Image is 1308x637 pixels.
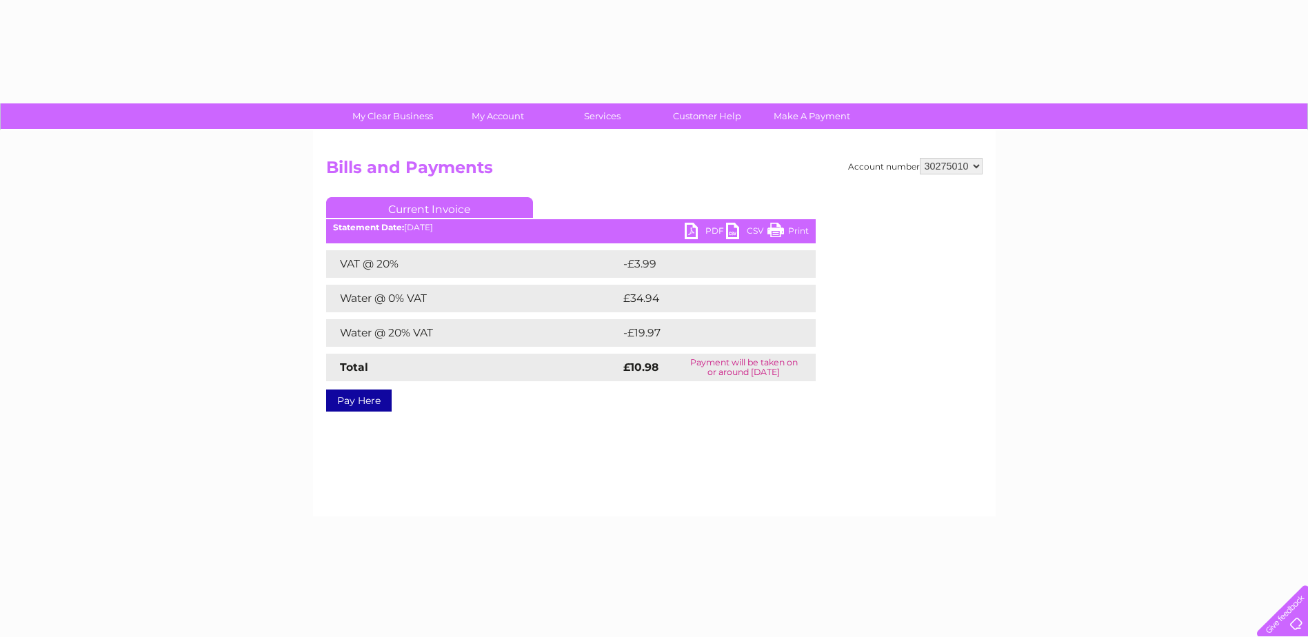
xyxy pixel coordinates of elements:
[726,223,767,243] a: CSV
[685,223,726,243] a: PDF
[333,222,404,232] b: Statement Date:
[326,223,816,232] div: [DATE]
[650,103,764,129] a: Customer Help
[340,361,368,374] strong: Total
[326,158,983,184] h2: Bills and Payments
[326,390,392,412] a: Pay Here
[755,103,869,129] a: Make A Payment
[336,103,450,129] a: My Clear Business
[326,197,533,218] a: Current Invoice
[326,319,620,347] td: Water @ 20% VAT
[623,361,658,374] strong: £10.98
[620,285,789,312] td: £34.94
[326,285,620,312] td: Water @ 0% VAT
[848,158,983,174] div: Account number
[672,354,816,381] td: Payment will be taken on or around [DATE]
[441,103,554,129] a: My Account
[326,250,620,278] td: VAT @ 20%
[620,250,787,278] td: -£3.99
[767,223,809,243] a: Print
[545,103,659,129] a: Services
[620,319,789,347] td: -£19.97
